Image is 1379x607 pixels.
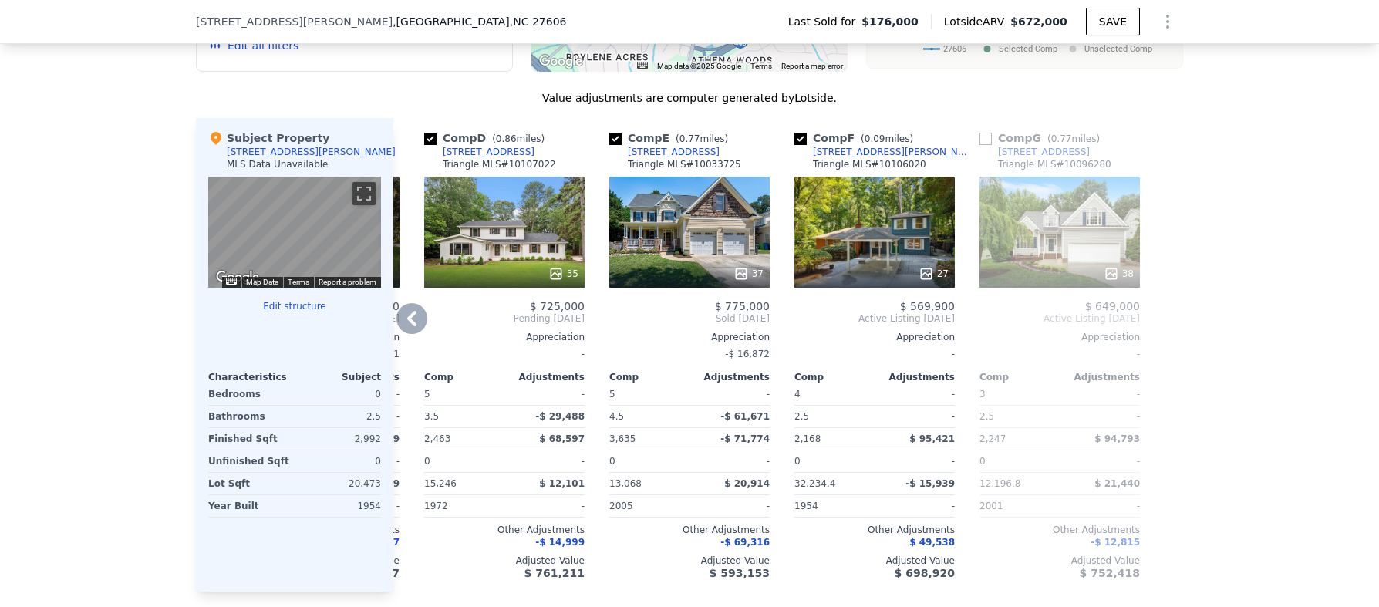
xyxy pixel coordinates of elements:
[298,473,381,494] div: 20,473
[979,130,1106,146] div: Comp G
[295,371,381,383] div: Subject
[875,371,955,383] div: Adjustments
[794,312,955,325] span: Active Listing [DATE]
[486,133,551,144] span: ( miles)
[208,450,292,472] div: Unfinished Sqft
[288,278,309,286] a: Terms
[909,433,955,444] span: $ 95,421
[693,383,770,405] div: -
[1084,44,1152,54] text: Unselected Comp
[507,383,585,405] div: -
[424,406,501,427] div: 3.5
[944,14,1010,29] span: Lotside ARV
[794,456,801,467] span: 0
[1085,300,1140,312] span: $ 649,000
[979,146,1090,158] a: [STREET_ADDRESS]
[878,495,955,517] div: -
[535,52,586,72] a: Open this area in Google Maps (opens a new window)
[999,44,1057,54] text: Selected Comp
[1086,8,1140,35] button: SAVE
[226,278,237,285] button: Keyboard shortcuts
[443,146,534,158] div: [STREET_ADDRESS]
[298,383,381,405] div: 0
[794,406,872,427] div: 2.5
[507,495,585,517] div: -
[794,343,955,365] div: -
[424,343,585,365] div: -
[424,130,551,146] div: Comp D
[424,555,585,567] div: Adjusted Value
[548,266,578,282] div: 35
[424,495,501,517] div: 1972
[298,428,381,450] div: 2,992
[208,406,292,427] div: Bathrooms
[535,52,586,72] img: Google
[693,495,770,517] div: -
[725,349,770,359] span: -$ 16,872
[319,278,376,286] a: Report a problem
[609,146,720,158] a: [STREET_ADDRESS]
[1063,450,1140,472] div: -
[227,146,396,158] div: [STREET_ADDRESS][PERSON_NAME]
[393,14,566,29] span: , [GEOGRAPHIC_DATA]
[1094,433,1140,444] span: $ 94,793
[909,537,955,548] span: $ 49,538
[1063,495,1140,517] div: -
[979,456,986,467] span: 0
[794,478,835,489] span: 32,234.4
[979,331,1140,343] div: Appreciation
[979,371,1060,383] div: Comp
[424,478,457,489] span: 15,246
[424,331,585,343] div: Appreciation
[510,15,567,28] span: , NC 27606
[609,433,636,444] span: 3,635
[208,177,381,288] div: Map
[609,130,734,146] div: Comp E
[979,389,986,400] span: 3
[781,62,843,70] a: Report a map error
[878,406,955,427] div: -
[496,133,517,144] span: 0.86
[504,371,585,383] div: Adjustments
[1104,266,1134,282] div: 38
[535,537,585,548] span: -$ 14,999
[679,133,700,144] span: 0.77
[637,62,648,69] button: Keyboard shortcuts
[424,146,534,158] a: [STREET_ADDRESS]
[919,266,949,282] div: 27
[1010,15,1067,28] span: $672,000
[943,44,966,54] text: 27606
[1091,537,1140,548] span: -$ 12,815
[628,158,741,170] div: Triangle MLS # 10033725
[424,371,504,383] div: Comp
[1063,383,1140,405] div: -
[905,478,955,489] span: -$ 15,939
[539,433,585,444] span: $ 68,597
[298,406,381,427] div: 2.5
[878,450,955,472] div: -
[507,450,585,472] div: -
[609,312,770,325] span: Sold [DATE]
[794,331,955,343] div: Appreciation
[208,473,292,494] div: Lot Sqft
[298,450,381,472] div: 0
[227,158,329,170] div: MLS Data Unavailable
[609,406,686,427] div: 4.5
[609,456,615,467] span: 0
[1152,6,1183,37] button: Show Options
[794,495,872,517] div: 1954
[352,182,376,205] button: Toggle fullscreen view
[609,389,615,400] span: 5
[1063,406,1140,427] div: -
[609,371,689,383] div: Comp
[720,537,770,548] span: -$ 69,316
[208,495,292,517] div: Year Built
[794,130,919,146] div: Comp F
[1051,133,1072,144] span: 0.77
[979,524,1140,536] div: Other Adjustments
[979,406,1057,427] div: 2.5
[979,312,1140,325] span: Active Listing [DATE]
[208,383,292,405] div: Bedrooms
[424,456,430,467] span: 0
[733,266,764,282] div: 37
